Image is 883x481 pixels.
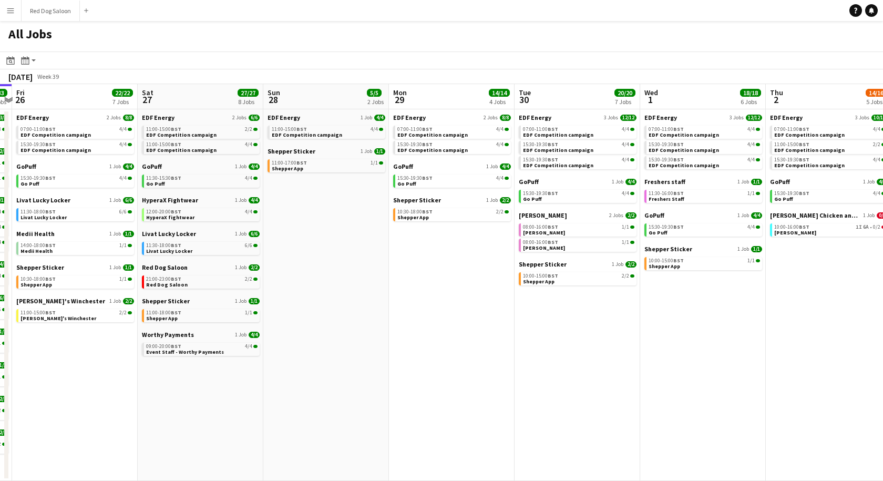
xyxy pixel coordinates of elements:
[109,163,121,170] span: 1 Job
[397,126,509,138] a: 07:00-11:00BST4/4EDF Competition campaign
[16,114,49,121] span: EDF Energy
[622,191,629,196] span: 4/4
[171,126,181,132] span: BST
[519,260,636,288] div: Shepper Sticker1 Job2/210:00-15:00BST2/2Shepper App
[146,248,192,254] span: Livat Lucky Locker
[644,211,762,245] div: GoPuff1 Job4/415:30-19:30BST4/4Go Puff
[20,126,132,138] a: 07:00-11:00BST4/4EDF Competition campaign
[397,209,433,214] span: 10:30-18:00
[548,126,558,132] span: BST
[371,160,378,166] span: 1/1
[625,261,636,268] span: 2/2
[142,114,260,162] div: EDF Energy2 Jobs6/611:00-15:00BST2/2EDF Competition campaign11:00-15:00BST4/4EDF Competition camp...
[146,175,258,187] a: 11:30-15:30BST4/4Go Puff
[649,229,668,236] span: Go Puff
[422,175,433,181] span: BST
[649,224,684,230] span: 15:30-19:30
[393,114,426,121] span: EDF Energy
[142,162,260,196] div: GoPuff1 Job4/411:30-15:30BST4/4Go Puff
[397,141,509,153] a: 15:30-19:30BST4/4EDF Competition campaign
[486,163,498,170] span: 1 Job
[649,147,719,153] span: EDF Competition campaign
[268,147,315,155] span: Shepper Sticker
[142,230,260,263] div: Livat Lucky Locker1 Job6/611:30-18:00BST6/6Livat Lucky Locker
[649,127,684,132] span: 07:00-11:00
[523,126,634,138] a: 07:00-11:00BST4/4EDF Competition campaign
[119,209,127,214] span: 6/6
[673,126,684,132] span: BST
[142,196,260,230] div: HyperaX Fightwear1 Job4/412:00-20:00BST4/4HyperaX fightwear
[272,126,383,138] a: 11:00-15:00BST4/4EDF Competition campaign
[393,162,413,170] span: GoPuff
[20,243,56,248] span: 14:00-18:00
[272,165,303,172] span: Shepper App
[123,115,134,121] span: 8/8
[268,114,300,121] span: EDF Energy
[142,196,198,204] span: HyperaX Fightwear
[649,257,760,269] a: 10:00-15:00BST1/1Shepper App
[142,162,162,170] span: GoPuff
[16,230,134,238] a: Medii Health1 Job1/1
[751,179,762,185] span: 1/1
[649,196,684,202] span: Freshers Staff
[774,162,845,169] span: EDF Competition campaign
[109,264,121,271] span: 1 Job
[622,157,629,162] span: 4/4
[422,208,433,215] span: BST
[774,224,809,230] span: 10:00-16:00
[747,258,755,263] span: 1/1
[737,212,749,219] span: 1 Job
[16,162,134,196] div: GoPuff1 Job4/415:30-19:30BST4/4Go Puff
[109,231,121,237] span: 1 Job
[737,179,749,185] span: 1 Job
[142,263,188,271] span: Red Dog Saloon
[873,142,880,147] span: 2/2
[235,163,247,170] span: 1 Job
[622,127,629,132] span: 4/4
[16,230,134,263] div: Medii Health1 Job1/114:00-18:00BST1/1Medii Health
[523,224,558,230] span: 08:00-16:00
[673,257,684,264] span: BST
[123,231,134,237] span: 1/1
[374,115,385,121] span: 4/4
[523,156,634,168] a: 15:30-19:30BST4/4EDF Competition campaign
[142,114,174,121] span: EDF Energy
[16,114,134,162] div: EDF Energy2 Jobs8/807:00-11:00BST4/4EDF Competition campaign15:30-19:30BST4/4EDF Competition camp...
[774,131,845,138] span: EDF Competition campaign
[397,127,433,132] span: 07:00-11:00
[644,211,762,219] a: GoPuff1 Job4/4
[612,179,623,185] span: 1 Job
[16,230,55,238] span: Medii Health
[109,197,121,203] span: 1 Job
[747,224,755,230] span: 4/4
[644,178,762,186] a: Freshers staff1 Job1/1
[873,157,880,162] span: 4/4
[523,147,593,153] span: EDF Competition campaign
[146,147,217,153] span: EDF Competition campaign
[171,208,181,215] span: BST
[232,115,247,121] span: 2 Jobs
[523,142,558,147] span: 15:30-19:30
[171,175,181,181] span: BST
[523,244,565,251] span: Knight Frank
[45,126,56,132] span: BST
[146,126,258,138] a: 11:00-15:00BST2/2EDF Competition campaign
[747,142,755,147] span: 4/4
[649,141,760,153] a: 15:30-19:30BST4/4EDF Competition campaign
[519,260,636,268] a: Shepper Sticker1 Job2/2
[397,175,509,187] a: 15:30-19:30BST4/4Go Puff
[119,142,127,147] span: 4/4
[272,131,342,138] span: EDF Competition campaign
[500,163,511,170] span: 4/4
[142,230,260,238] a: Livat Lucky Locker1 Job6/6
[644,114,677,121] span: EDF Energy
[774,229,816,236] span: Miss Millies
[123,197,134,203] span: 6/6
[16,162,36,170] span: GoPuff
[20,209,56,214] span: 11:30-18:00
[644,114,762,121] a: EDF Energy3 Jobs12/12
[799,126,809,132] span: BST
[245,176,252,181] span: 4/4
[20,214,67,221] span: Livat Lucky Locker
[397,131,468,138] span: EDF Competition campaign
